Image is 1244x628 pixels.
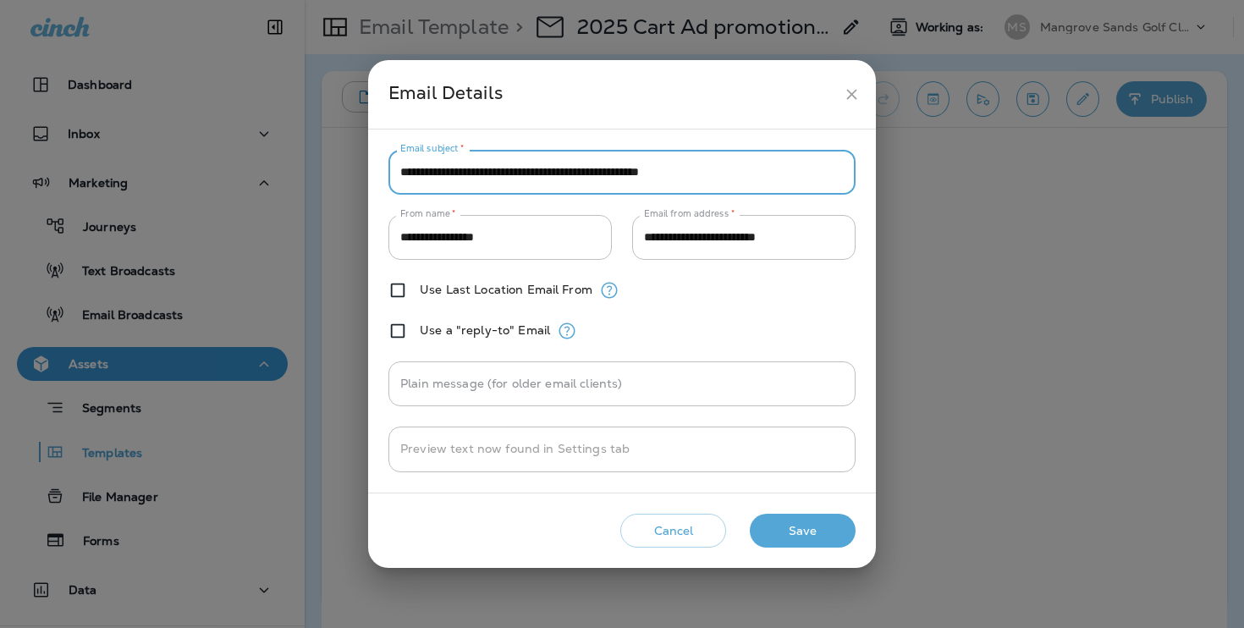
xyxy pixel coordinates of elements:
[420,323,550,337] label: Use a "reply-to" Email
[388,79,836,110] div: Email Details
[400,142,465,155] label: Email subject
[644,207,735,220] label: Email from address
[836,79,867,110] button: close
[420,283,592,296] label: Use Last Location Email From
[750,514,856,548] button: Save
[620,514,726,548] button: Cancel
[400,207,456,220] label: From name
